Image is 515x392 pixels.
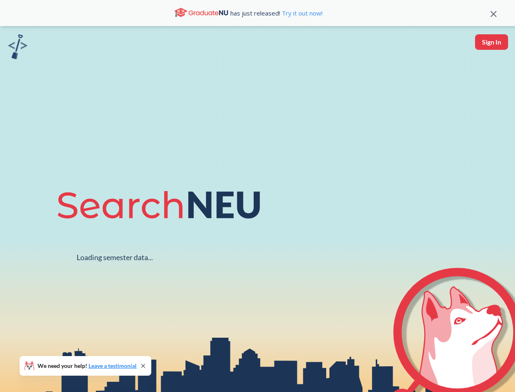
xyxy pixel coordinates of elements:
[88,362,137,369] a: Leave a testimonial
[475,34,508,50] button: Sign In
[230,9,323,18] span: has just released!
[38,363,137,369] span: We need your help!
[77,253,153,262] div: Loading semester data...
[280,9,323,17] a: Try it out now!
[8,34,27,62] a: sandbox logo
[8,34,27,59] img: sandbox logo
